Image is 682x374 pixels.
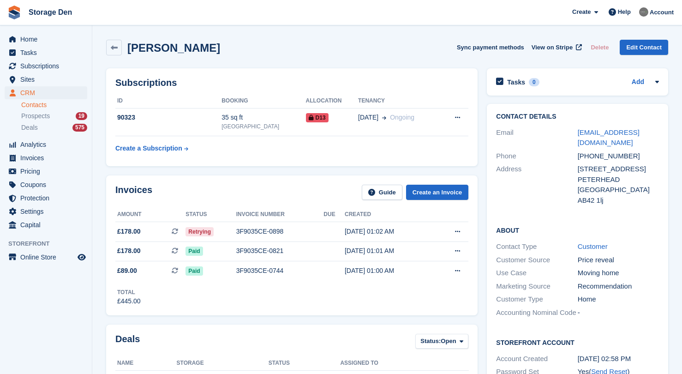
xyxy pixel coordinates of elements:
span: [DATE] [358,113,378,122]
th: Booking [221,94,305,109]
a: Customer [578,242,608,250]
span: Settings [20,205,76,218]
span: Help [618,7,631,17]
a: Storage Den [25,5,76,20]
img: Brian Barbour [639,7,648,17]
a: menu [5,46,87,59]
div: [STREET_ADDRESS] [578,164,659,175]
span: Paid [185,247,203,256]
a: menu [5,251,87,264]
div: Accounting Nominal Code [496,308,577,318]
div: Account Created [496,354,577,364]
span: Paid [185,266,203,276]
span: £178.00 [117,246,141,256]
a: menu [5,165,87,178]
a: Add [632,77,644,88]
span: Coupons [20,178,76,191]
th: Amount [115,207,185,222]
a: menu [5,33,87,46]
a: menu [5,151,87,164]
h2: [PERSON_NAME] [127,42,220,54]
div: 575 [72,124,87,132]
div: Price reveal [578,255,659,265]
th: ID [115,94,221,109]
a: Create an Invoice [406,185,469,200]
a: Prospects 19 [21,111,87,121]
span: Open [441,337,456,346]
button: Delete [587,40,612,55]
div: [GEOGRAPHIC_DATA] [578,185,659,195]
div: 3F9035CE-0821 [236,246,324,256]
span: Invoices [20,151,76,164]
h2: Deals [115,334,140,351]
div: Recommendation [578,281,659,292]
div: Customer Type [496,294,577,305]
div: £445.00 [117,296,141,306]
th: Storage [177,356,269,371]
img: stora-icon-8386f47178a22dfd0bd8f6a31ec36ba5ce8667c1dd55bd0f319d3a0aa187defe.svg [7,6,21,19]
th: Status [185,207,236,222]
div: - [578,308,659,318]
div: Create a Subscription [115,144,182,153]
span: Deals [21,123,38,132]
a: Deals 575 [21,123,87,133]
a: View on Stripe [528,40,584,55]
span: Account [650,8,674,17]
div: Phone [496,151,577,162]
span: Ongoing [390,114,414,121]
span: Sites [20,73,76,86]
div: Moving home [578,268,659,278]
button: Status: Open [415,334,468,349]
span: View on Stripe [532,43,573,52]
a: [EMAIL_ADDRESS][DOMAIN_NAME] [578,128,640,147]
th: Invoice number [236,207,324,222]
h2: Invoices [115,185,152,200]
span: Analytics [20,138,76,151]
th: Created [345,207,434,222]
span: Storefront [8,239,92,248]
a: Contacts [21,101,87,109]
span: £178.00 [117,227,141,236]
div: Total [117,288,141,296]
span: Retrying [185,227,214,236]
div: AB42 1lj [578,195,659,206]
div: [PHONE_NUMBER] [578,151,659,162]
div: [GEOGRAPHIC_DATA] [221,122,305,131]
div: [DATE] 02:58 PM [578,354,659,364]
a: Guide [362,185,402,200]
div: PETERHEAD [578,175,659,185]
div: Email [496,127,577,148]
div: Address [496,164,577,205]
div: [DATE] 01:00 AM [345,266,434,276]
th: Assigned to [340,356,468,371]
button: Sync payment methods [457,40,524,55]
div: 0 [529,78,539,86]
h2: Subscriptions [115,78,468,88]
span: Tasks [20,46,76,59]
th: Due [323,207,345,222]
div: 3F9035CE-0744 [236,266,324,276]
div: [DATE] 01:01 AM [345,246,434,256]
th: Allocation [306,94,359,109]
a: menu [5,192,87,205]
span: Protection [20,192,76,205]
span: Capital [20,218,76,231]
div: 90323 [115,113,221,122]
a: menu [5,178,87,191]
th: Tenancy [358,94,440,109]
span: D13 [306,113,329,122]
div: [DATE] 01:02 AM [345,227,434,236]
span: Online Store [20,251,76,264]
a: Edit Contact [620,40,668,55]
div: Use Case [496,268,577,278]
a: menu [5,218,87,231]
div: 3F9035CE-0898 [236,227,324,236]
span: Subscriptions [20,60,76,72]
a: menu [5,138,87,151]
span: CRM [20,86,76,99]
h2: About [496,225,659,235]
span: Create [572,7,591,17]
a: menu [5,60,87,72]
h2: Storefront Account [496,338,659,347]
th: Name [115,356,177,371]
